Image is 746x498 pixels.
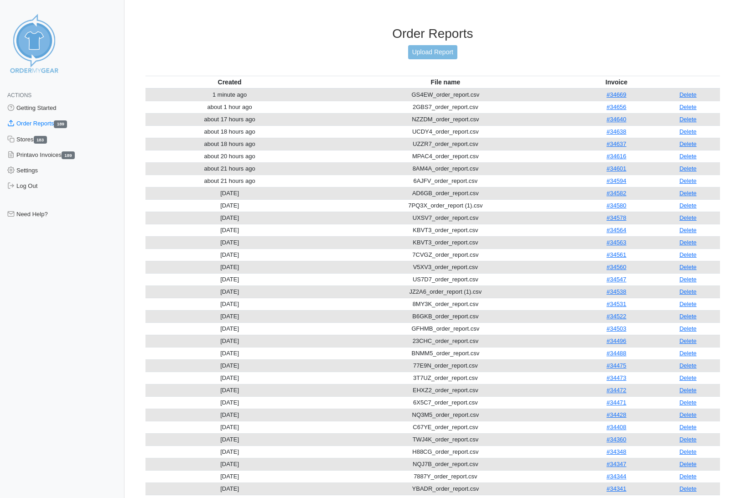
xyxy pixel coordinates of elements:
a: #34488 [606,350,626,357]
a: #34347 [606,461,626,467]
a: Delete [679,473,697,480]
a: #34638 [606,128,626,135]
td: [DATE] [145,359,314,372]
td: [DATE] [145,236,314,249]
a: Delete [679,350,697,357]
td: about 21 hours ago [145,162,314,175]
td: about 18 hours ago [145,125,314,138]
a: #34656 [606,104,626,110]
td: [DATE] [145,446,314,458]
a: #34560 [606,264,626,270]
td: [DATE] [145,409,314,421]
td: [DATE] [145,261,314,273]
td: 6X5C7_order_report.csv [314,396,577,409]
a: #34564 [606,227,626,233]
td: [DATE] [145,470,314,482]
td: about 21 hours ago [145,175,314,187]
td: KBVT3_order_report.csv [314,236,577,249]
a: Delete [679,190,697,197]
span: 189 [54,120,67,128]
a: #34616 [606,153,626,160]
td: [DATE] [145,421,314,433]
td: [DATE] [145,212,314,224]
a: Delete [679,325,697,332]
a: Delete [679,239,697,246]
td: NZZDM_order_report.csv [314,113,577,125]
span: 183 [34,136,47,144]
a: #34360 [606,436,626,443]
a: Delete [679,461,697,467]
td: 7887Y_order_report.csv [314,470,577,482]
a: Delete [679,411,697,418]
a: Delete [679,177,697,184]
td: [DATE] [145,310,314,322]
a: Delete [679,264,697,270]
td: [DATE] [145,285,314,298]
td: [DATE] [145,273,314,285]
a: Upload Report [408,45,457,59]
a: Delete [679,362,697,369]
td: [DATE] [145,224,314,236]
td: about 20 hours ago [145,150,314,162]
td: NQJ7B_order_report.csv [314,458,577,470]
td: [DATE] [145,372,314,384]
td: H88CG_order_report.csv [314,446,577,458]
td: 7PQ3X_order_report (1).csv [314,199,577,212]
a: Delete [679,153,697,160]
th: Created [145,76,314,88]
span: 189 [62,151,75,159]
td: 7CVGZ_order_report.csv [314,249,577,261]
td: [DATE] [145,199,314,212]
td: [DATE] [145,384,314,396]
a: Delete [679,251,697,258]
td: 2GBS7_order_report.csv [314,101,577,113]
a: Delete [679,424,697,431]
a: #34408 [606,424,626,431]
a: Delete [679,116,697,123]
a: #34522 [606,313,626,320]
td: GS4EW_order_report.csv [314,88,577,101]
td: TWJ4K_order_report.csv [314,433,577,446]
a: Delete [679,337,697,344]
td: 1 minute ago [145,88,314,101]
td: about 1 hour ago [145,101,314,113]
a: #34594 [606,177,626,184]
a: #34561 [606,251,626,258]
td: [DATE] [145,187,314,199]
td: GFHMB_order_report.csv [314,322,577,335]
td: 77E9N_order_report.csv [314,359,577,372]
th: File name [314,76,577,88]
td: UXSV7_order_report.csv [314,212,577,224]
a: Delete [679,288,697,295]
td: 6AJFV_order_report.csv [314,175,577,187]
td: [DATE] [145,322,314,335]
td: KBVT3_order_report.csv [314,224,577,236]
span: Actions [7,92,31,99]
a: #34428 [606,411,626,418]
td: about 17 hours ago [145,113,314,125]
td: [DATE] [145,249,314,261]
td: UZZR7_order_report.csv [314,138,577,150]
a: #34475 [606,362,626,369]
a: Delete [679,485,697,492]
td: [DATE] [145,335,314,347]
a: #34580 [606,202,626,209]
a: Delete [679,374,697,381]
td: NQ3M5_order_report.csv [314,409,577,421]
td: US7D7_order_report.csv [314,273,577,285]
td: BNMM5_order_report.csv [314,347,577,359]
a: #34601 [606,165,626,172]
a: #34669 [606,91,626,98]
a: Delete [679,227,697,233]
td: B6GKB_order_report.csv [314,310,577,322]
a: #34344 [606,473,626,480]
a: Delete [679,140,697,147]
a: #34637 [606,140,626,147]
a: Delete [679,91,697,98]
a: Delete [679,214,697,221]
td: UCDY4_order_report.csv [314,125,577,138]
a: Delete [679,301,697,307]
a: Delete [679,313,697,320]
td: JZ2A6_order_report (1).csv [314,285,577,298]
td: [DATE] [145,396,314,409]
